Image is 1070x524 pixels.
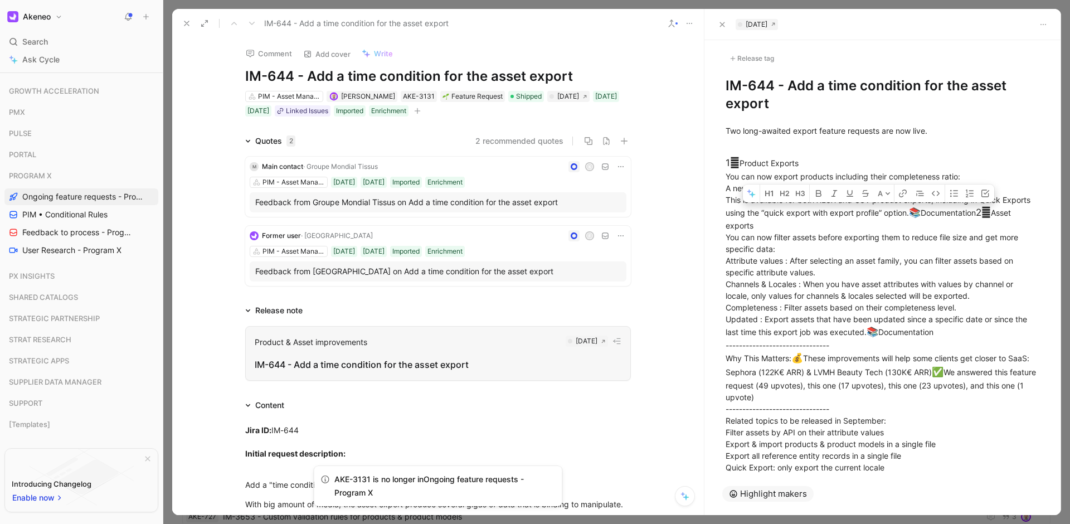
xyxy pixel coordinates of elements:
div: Introducing Changelog [12,477,91,491]
span: SUPPORT [9,397,42,409]
button: Highlight makers [722,486,814,502]
span: 💰 [791,352,803,363]
div: STRAT RESEARCH [4,331,158,348]
div: Quotes [255,134,295,148]
div: SUPPLIER DATA MANAGER [4,373,158,394]
div: GROWTH ACCELERATION [4,83,158,103]
span: SHARED CATALOGS [9,292,78,303]
div: PROGRAM X [4,167,158,184]
div: Shipped [508,91,544,102]
a: Ask Cycle [4,51,158,68]
div: PX INSIGHTS [4,268,158,284]
div: [DATE] [746,19,767,30]
button: Comment [241,46,297,61]
span: [PERSON_NAME] [341,92,395,100]
span: IM-644 - Add a time condition for the asset export [264,17,449,30]
span: AKE-3131 is no longer in Ongoing feature requests - Program X [334,474,524,497]
img: avatar [330,94,337,100]
div: 🌱Feature Request [440,91,505,102]
div: PULSE [4,125,158,145]
span: GROWTH ACCELERATION [9,85,99,96]
span: Ask Cycle [22,53,60,66]
button: Product & Asset improvements[DATE]IM-644 - Add a time condition for the asset export [245,326,631,381]
div: Add a "time condition" filter to the "csv_asset_variation_export", like for the products. [245,479,631,491]
img: bg-BLZuj68n.svg [29,449,134,506]
div: With big amount of media, the asset export produce several gigas of data that is binding to manip... [245,498,631,510]
div: SUPPORT [4,395,158,411]
span: SUPPLIER DATA MANAGER [9,376,101,387]
div: PIM - Asset Manager [262,177,325,188]
span: PORTAL [9,149,36,160]
div: PMX [4,104,158,124]
div: PX INSIGHTS [4,268,158,288]
div: [DATE] [333,246,355,257]
span: User Research - Program X [22,245,121,256]
span: ✅ [932,366,943,377]
span: [Templates] [9,419,50,430]
div: Enrichment [427,246,463,257]
span: · Groupe Mondial Tissus [303,162,378,171]
span: Enable now [12,491,56,504]
span: · [GEOGRAPHIC_DATA] [301,231,373,240]
div: Imported [392,177,420,188]
h1: IM-644 - Add a time condition for the asset export [726,77,1040,113]
div: [Templates] [4,416,158,436]
img: logo [250,231,259,240]
div: IM-644 [245,424,631,471]
div: Product Exports You can now export products including their completeness ratio: A new column will... [726,144,1040,485]
h1: IM-644 - Add a time condition for the asset export [245,67,631,85]
span: PULSE [9,128,32,139]
span: Ongoing feature requests - Program X [22,191,144,202]
div: PORTAL [4,146,158,163]
div: [DATE] [576,336,597,347]
div: PIM - Asset Manager [262,246,325,257]
div: Release tag [726,54,1040,64]
div: Enrichment [371,105,406,117]
div: STRATEGIC APPS [4,352,158,369]
img: 🌱 [442,93,449,100]
div: SHARED CATALOGS [4,289,158,305]
div: Release note [241,304,307,317]
div: [DATE] [247,105,269,117]
div: [DATE] [333,177,355,188]
div: PROGRAM XOngoing feature requests - Program XPIM • Conditional RulesFeedback to process - Program... [4,167,158,259]
div: Quotes2 [241,134,300,148]
button: Add cover [298,46,356,62]
div: 2 [286,135,295,147]
span: Write [374,48,393,59]
strong: Initial request description: [245,449,346,458]
div: Content [241,399,289,412]
span: 2⃣ [976,207,991,218]
div: PORTAL [4,146,158,166]
div: STRAT RESEARCH [4,331,158,351]
div: Content [255,399,284,412]
span: Former user [262,231,301,240]
div: GROWTH ACCELERATION [4,83,158,99]
strong: Jira ID: [245,425,271,435]
div: PIM - Asset Manager [258,91,320,102]
div: [DATE] [363,177,385,188]
div: SHARED CATALOGS [4,289,158,309]
span: 1⃣ [726,157,740,168]
div: Feedback from [GEOGRAPHIC_DATA] on Add a time condition for the asset export [255,265,621,278]
div: [DATE] [595,91,617,102]
div: Product & Asset improvements [255,336,367,349]
div: Release note [255,304,303,317]
div: Feedback from Groupe Mondial Tissus on Add a time condition for the asset export [255,196,621,209]
div: Linked Issues [286,105,328,117]
span: Main contact [262,162,303,171]
button: AkeneoAkeneo [4,9,65,25]
div: STRATEGIC PARTNERSHIP [4,310,158,327]
a: Feedback to process - Program X [4,224,158,241]
span: PROGRAM X [9,170,52,181]
div: Search [4,33,158,50]
span: STRATEGIC PARTNERSHIP [9,313,100,324]
div: Release tag [726,52,778,65]
div: Two long-awaited export feature requests are now live. [726,125,1040,137]
button: Write [357,46,398,61]
span: PMX [9,106,25,118]
span: Search [22,35,48,48]
div: [DATE] [557,91,579,102]
div: Enrichment [427,177,463,188]
img: Akeneo [7,11,18,22]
